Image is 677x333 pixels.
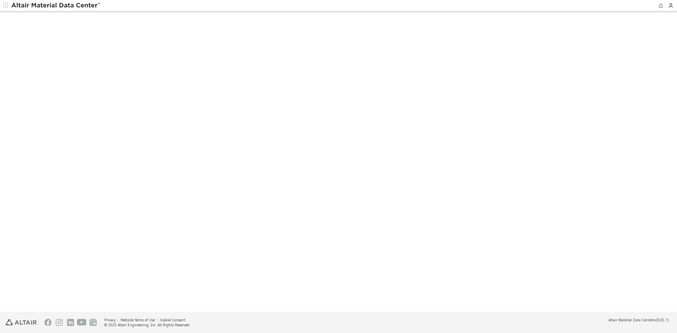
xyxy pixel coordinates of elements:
[160,317,185,322] a: Cookie Consent
[609,317,653,322] span: Altair Material Data Center
[11,2,101,9] img: Altair Material Data Center
[609,317,669,322] div: (v2025.1)
[104,322,190,327] div: © 2025 Altair Engineering, Inc. All Rights Reserved.
[104,317,116,322] a: Privacy
[121,317,155,322] a: Website Terms of Use
[6,319,37,326] img: Altair Engineering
